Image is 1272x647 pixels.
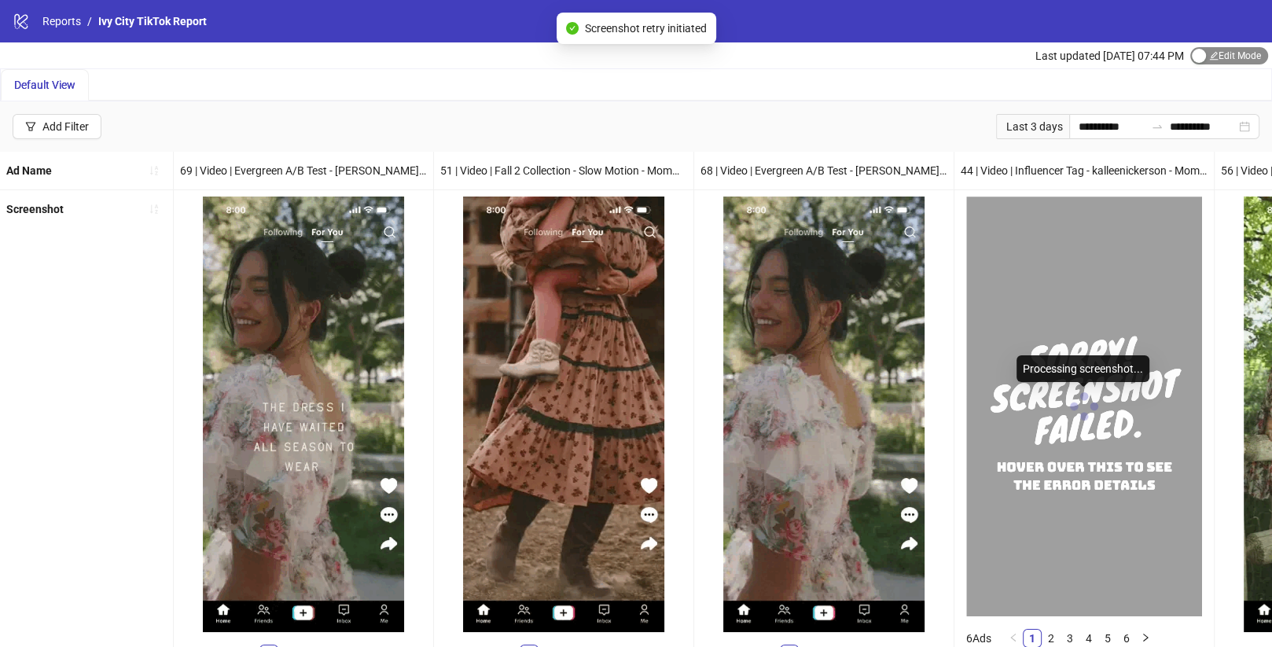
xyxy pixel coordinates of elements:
span: Screenshot retry initiated [585,20,707,37]
b: Ad Name [6,164,52,177]
img: Screenshot 1842803648395409 [203,197,404,632]
div: 51 | Video | Fall 2 Collection - Slow Motion - Mommy & Me + Size Inclusivity - 19s | No Text Over... [434,152,693,189]
img: Screenshot 1843092422221890 [463,197,664,632]
div: Last 3 days [996,114,1069,139]
span: swap-right [1151,120,1164,133]
li: / [87,13,92,30]
span: sort-ascending [149,165,160,176]
a: 4 [1080,630,1097,647]
div: 44 | Video | Influencer Tag - kalleenickerson - Mommy & Me - Spark | No Text Overlay | PLP - Momm... [954,152,1214,189]
div: Processing screenshot... [1016,355,1149,382]
span: to [1151,120,1164,133]
span: Ivy City TikTok Report [98,15,207,28]
div: 68 | Video | Evergreen A/B Test - [PERSON_NAME] - No Copy v1 | No Text Overlay | PDP - [PERSON_NA... [694,152,954,189]
div: Add Filter [42,120,89,133]
a: 3 [1061,630,1079,647]
span: right [1141,633,1150,642]
a: Reports [39,13,84,30]
span: Last updated [DATE] 07:44 PM [1035,50,1184,62]
span: check-circle [566,22,579,35]
a: 2 [1042,630,1060,647]
span: 6 Ads [966,632,991,645]
div: 69 | Video | Evergreen A/B Test - [PERSON_NAME] - With Copy v2 | Text Overlay | PDP - [PERSON_NAM... [174,152,433,189]
b: Screenshot [6,203,64,215]
img: Screenshot 1842803991536770 [723,197,925,632]
a: 1 [1024,630,1041,647]
img: Failed Screenshot Placeholder [966,197,1202,616]
span: Default View [14,79,75,91]
a: 6 [1118,630,1135,647]
span: sort-ascending [149,204,160,215]
span: filter [25,121,36,132]
a: 5 [1099,630,1116,647]
button: Add Filter [13,114,101,139]
span: left [1009,633,1018,642]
